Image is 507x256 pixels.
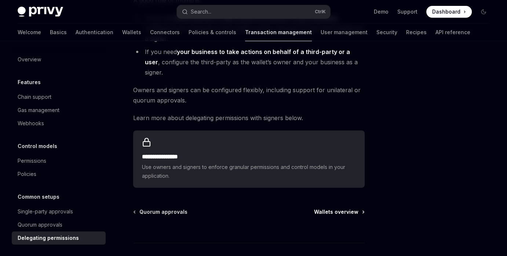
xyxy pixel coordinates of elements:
div: Overview [18,55,41,64]
span: Learn more about delegating permissions with signers below. [133,113,365,123]
span: Wallets overview [314,208,358,216]
li: If you need , configure the third-party as the wallet’s owner and your business as a signer. [133,47,365,77]
a: Dashboard [426,6,472,18]
div: Webhooks [18,119,44,128]
span: Use owners and signers to enforce granular permissions and control models in your application. [142,163,356,180]
a: Basics [50,24,67,41]
span: Quorum approvals [139,208,187,216]
a: Wallets [122,24,141,41]
a: Delegating permissions [12,231,106,245]
div: Policies [18,170,36,179]
a: Single-party approvals [12,205,106,218]
a: Permissions [12,154,106,167]
h5: Common setups [18,192,59,201]
a: Transaction management [245,24,312,41]
span: Owners and signers can be configured flexibly, including support for unilateral or quorum approvals. [133,85,365,105]
a: Support [397,8,417,15]
button: Toggle dark mode [478,6,489,18]
a: Policies & controls [189,24,236,41]
h5: Control models [18,142,57,151]
div: Gas management [18,106,59,115]
a: Gas management [12,104,106,117]
div: Search... [191,7,211,16]
div: Permissions [18,156,46,165]
button: Search...CtrlK [177,5,330,18]
a: Webhooks [12,117,106,130]
a: Recipes [406,24,427,41]
span: Dashboard [432,8,460,15]
a: Authentication [76,24,113,41]
img: dark logo [18,7,63,17]
span: Ctrl K [315,9,326,15]
a: Quorum approvals [12,218,106,231]
div: Chain support [18,93,51,101]
a: **** **** **** *Use owners and signers to enforce granular permissions and control models in your... [133,130,365,188]
strong: your business to take actions on behalf of a third-party or a user [145,48,350,66]
div: Quorum approvals [18,220,62,229]
a: Demo [374,8,389,15]
a: Chain support [12,90,106,104]
a: Policies [12,167,106,181]
a: Connectors [150,24,180,41]
a: User management [321,24,368,41]
a: Security [376,24,397,41]
a: API reference [435,24,470,41]
a: Wallets overview [314,208,364,216]
a: Quorum approvals [134,208,187,216]
a: Welcome [18,24,41,41]
a: Overview [12,53,106,66]
h5: Features [18,78,41,87]
div: Delegating permissions [18,234,79,242]
div: Single-party approvals [18,207,73,216]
